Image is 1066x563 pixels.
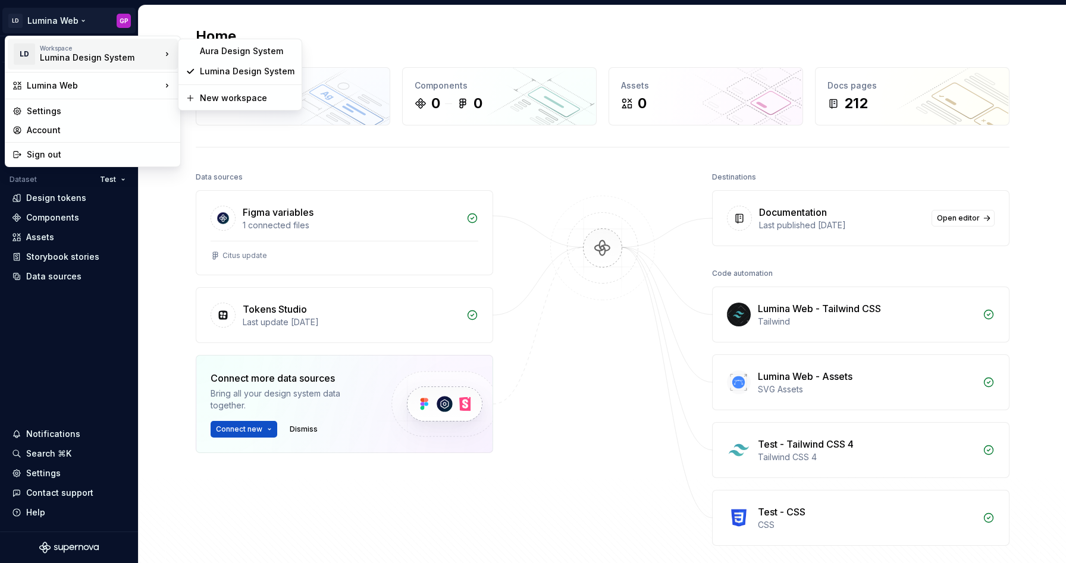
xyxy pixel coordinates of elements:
div: Lumina Design System [40,52,141,64]
div: Lumina Design System [200,65,294,77]
div: Aura Design System [200,45,294,57]
div: New workspace [200,92,294,104]
div: LD [14,43,35,65]
div: Sign out [27,149,173,161]
div: Settings [27,105,173,117]
div: Workspace [40,45,161,52]
div: Account [27,124,173,136]
div: Lumina Web [27,80,161,92]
